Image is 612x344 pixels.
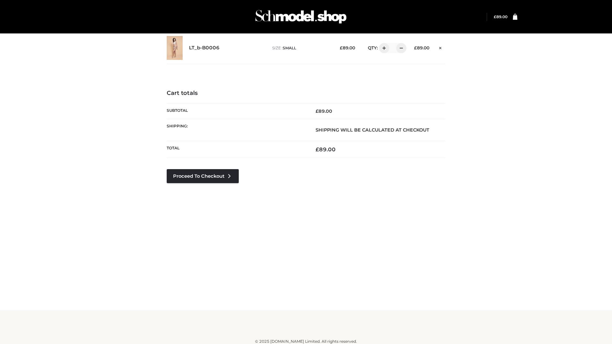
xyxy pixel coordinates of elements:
[316,108,318,114] span: £
[494,14,507,19] bdi: 89.00
[253,4,349,29] img: Schmodel Admin 964
[316,146,336,153] bdi: 89.00
[167,103,306,119] th: Subtotal
[361,43,404,53] div: QTY:
[167,90,445,97] h4: Cart totals
[316,146,319,153] span: £
[167,119,306,141] th: Shipping:
[316,108,332,114] bdi: 89.00
[167,141,306,158] th: Total
[436,43,445,51] a: Remove this item
[167,36,183,60] img: LT_b-B0006 - SMALL
[340,45,343,50] span: £
[316,127,429,133] strong: Shipping will be calculated at checkout
[272,45,330,51] p: size :
[494,14,507,19] a: £89.00
[340,45,355,50] bdi: 89.00
[283,46,296,50] span: SMALL
[494,14,496,19] span: £
[414,45,429,50] bdi: 89.00
[167,169,239,183] a: Proceed to Checkout
[189,45,220,51] a: LT_b-B0006
[414,45,417,50] span: £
